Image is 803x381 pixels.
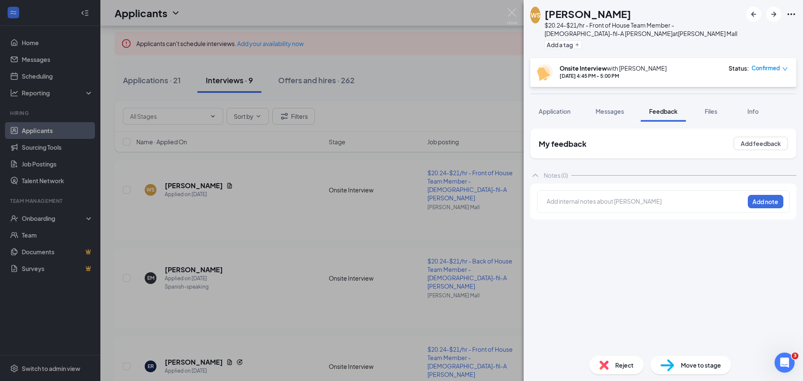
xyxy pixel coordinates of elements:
span: Messages [596,107,624,115]
iframe: Intercom live chat [775,353,795,373]
span: down [782,66,788,72]
span: Move to stage [681,361,721,370]
div: WS [531,11,540,19]
span: Confirmed [752,64,780,72]
div: [DATE] 4:45 PM - 5:00 PM [560,72,667,79]
div: with [PERSON_NAME] [560,64,667,72]
button: Add note [748,195,783,208]
button: PlusAdd a tag [545,40,582,49]
span: Info [747,107,759,115]
div: Status : [729,64,749,72]
svg: ArrowRight [769,9,779,19]
span: Feedback [649,107,678,115]
h2: My feedback [539,138,586,149]
div: Notes (0) [544,171,568,179]
button: Add feedback [734,137,788,150]
svg: ChevronUp [530,170,540,180]
svg: Plus [575,42,580,47]
span: Reject [615,361,634,370]
div: $20.24-$21/hr - Front of House Team Member - [DEMOGRAPHIC_DATA]-fil-A [PERSON_NAME] at [PERSON_NA... [545,21,742,38]
span: 3 [792,353,798,359]
button: ArrowRight [766,7,781,22]
button: ArrowLeftNew [746,7,761,22]
svg: Ellipses [786,9,796,19]
b: Onsite Interview [560,64,607,72]
h1: [PERSON_NAME] [545,7,631,21]
svg: ArrowLeftNew [749,9,759,19]
span: Files [705,107,717,115]
span: Application [539,107,570,115]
